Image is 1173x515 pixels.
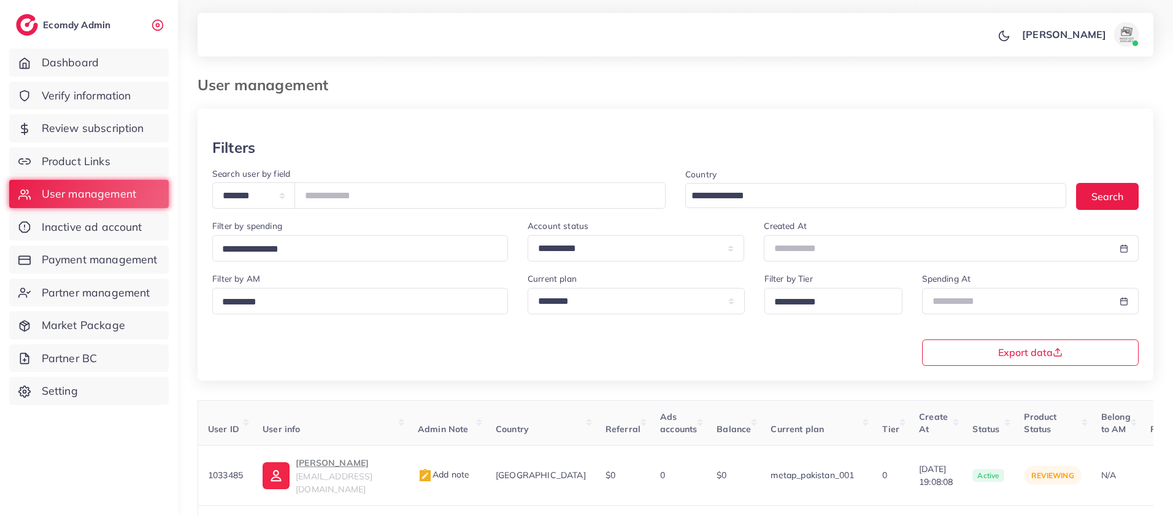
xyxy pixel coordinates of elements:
[212,139,255,157] h3: Filters
[764,273,813,285] label: Filter by Tier
[263,462,290,489] img: ic-user-info.36bf1079.svg
[263,424,300,435] span: User info
[1022,27,1106,42] p: [PERSON_NAME]
[296,455,398,470] p: [PERSON_NAME]
[212,288,508,314] div: Search for option
[9,377,169,405] a: Setting
[42,285,150,301] span: Partner management
[16,14,38,36] img: logo
[882,424,899,435] span: Tier
[685,168,717,180] label: Country
[218,240,492,259] input: Search for option
[998,347,1063,357] span: Export data
[606,424,640,435] span: Referral
[263,455,398,495] a: [PERSON_NAME][EMAIL_ADDRESS][DOMAIN_NAME]
[198,76,338,94] h3: User management
[771,470,854,481] span: metap_pakistan_001
[218,293,492,312] input: Search for option
[212,235,508,261] div: Search for option
[528,220,588,232] label: Account status
[1015,22,1144,47] a: [PERSON_NAME]avatar
[208,470,243,481] span: 1033485
[496,470,586,481] span: [GEOGRAPHIC_DATA]
[16,14,113,36] a: logoEcomdy Admin
[717,470,726,481] span: $0
[9,344,169,373] a: Partner BC
[212,220,282,232] label: Filter by spending
[919,463,953,488] span: [DATE] 19:08:08
[9,147,169,176] a: Product Links
[418,468,433,483] img: admin_note.cdd0b510.svg
[764,220,807,232] label: Created At
[9,311,169,339] a: Market Package
[1101,470,1116,481] span: N/A
[660,411,697,435] span: Ads accounts
[1101,411,1131,435] span: Belong to AM
[9,48,169,77] a: Dashboard
[43,19,113,31] h2: Ecomdy Admin
[1024,411,1056,435] span: Product Status
[1114,22,1139,47] img: avatar
[42,383,78,399] span: Setting
[771,424,824,435] span: Current plan
[717,424,751,435] span: Balance
[687,187,1050,206] input: Search for option
[212,168,290,180] label: Search user by field
[42,55,99,71] span: Dashboard
[42,186,136,202] span: User management
[212,273,260,285] label: Filter by AM
[496,424,529,435] span: Country
[42,120,144,136] span: Review subscription
[972,469,1004,482] span: active
[1076,183,1139,209] button: Search
[528,273,577,285] label: Current plan
[418,424,469,435] span: Admin Note
[882,470,887,481] span: 0
[418,469,469,480] span: Add note
[922,339,1139,366] button: Export data
[208,424,239,435] span: User ID
[764,288,902,314] div: Search for option
[9,246,169,274] a: Payment management
[42,153,110,169] span: Product Links
[42,252,158,268] span: Payment management
[9,180,169,208] a: User management
[42,317,125,333] span: Market Package
[685,183,1066,208] div: Search for option
[9,82,169,110] a: Verify information
[919,411,948,435] span: Create At
[770,293,886,312] input: Search for option
[9,114,169,142] a: Review subscription
[922,273,971,285] label: Spending At
[1031,471,1074,480] span: reviewing
[42,350,98,366] span: Partner BC
[42,88,131,104] span: Verify information
[606,470,615,481] span: $0
[660,470,665,481] span: 0
[9,279,169,307] a: Partner management
[9,213,169,241] a: Inactive ad account
[972,424,999,435] span: Status
[42,219,142,235] span: Inactive ad account
[296,471,372,494] span: [EMAIL_ADDRESS][DOMAIN_NAME]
